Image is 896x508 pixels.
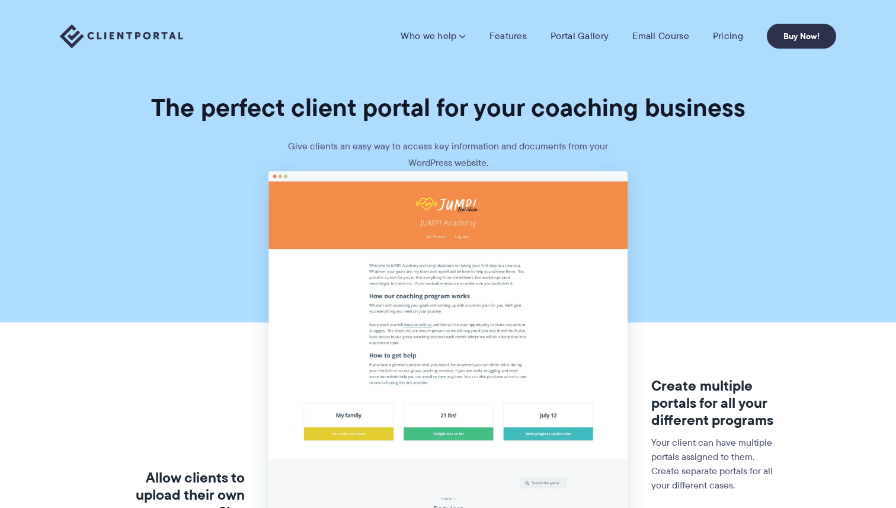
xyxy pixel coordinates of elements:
p: Give clients an easy way to access key information and documents from your WordPress website. [270,138,626,171]
a: Pricing [713,30,743,42]
a: Buy Now! [767,24,836,49]
a: Who we help [401,30,465,42]
a: Portal Gallery [551,30,609,42]
a: Email Course [632,30,689,42]
h3: Create multiple portals for all your different programs [651,378,781,429]
a: Features [489,30,527,42]
p: Your client can have multiple portals assigned to them. Create separate portals for all your diff... [651,436,781,493]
